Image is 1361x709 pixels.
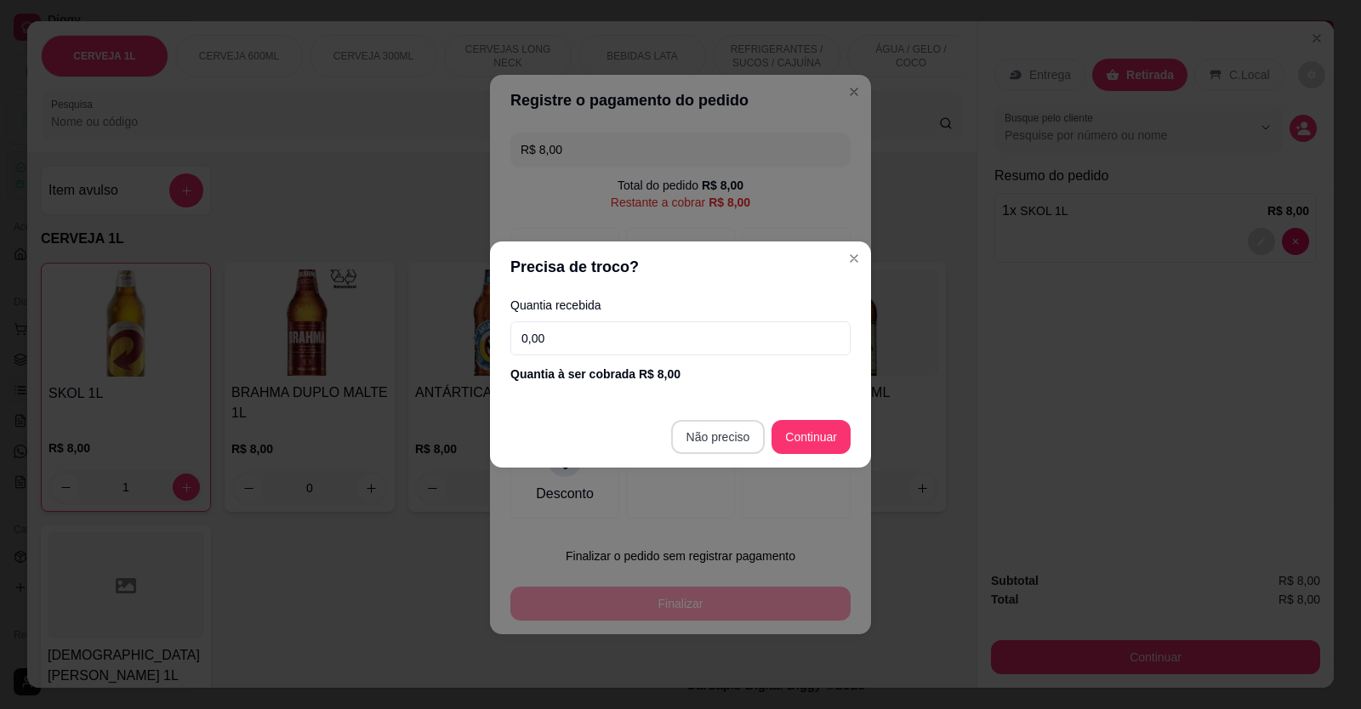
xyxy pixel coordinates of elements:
[671,420,766,454] button: Não preciso
[490,241,871,292] header: Precisa de troco?
[840,245,868,272] button: Close
[510,366,851,383] div: Quantia à ser cobrada R$ 8,00
[510,299,851,311] label: Quantia recebida
[772,420,851,454] button: Continuar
